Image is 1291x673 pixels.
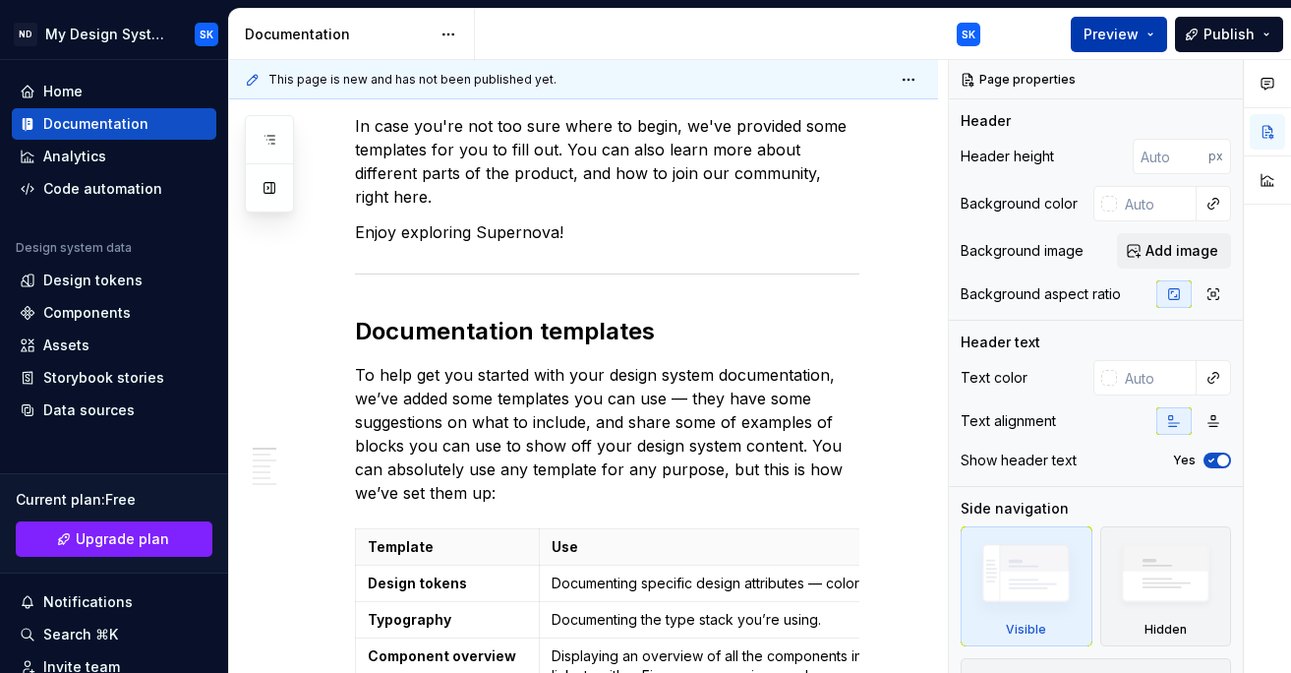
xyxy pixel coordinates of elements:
[961,194,1078,214] div: Background color
[12,619,216,650] button: Search ⌘K
[552,574,1049,593] p: Documenting specific design attributes — colors, shadows, radii, and so on.
[12,265,216,296] a: Design tokens
[1117,233,1231,269] button: Add image
[43,400,135,420] div: Data sources
[368,611,451,628] strong: Typography
[43,147,106,166] div: Analytics
[43,114,148,134] div: Documentation
[961,111,1011,131] div: Header
[268,72,557,88] span: This page is new and has not been published yet.
[1100,526,1232,646] div: Hidden
[961,147,1054,166] div: Header height
[43,625,118,644] div: Search ⌘K
[12,173,216,205] a: Code automation
[43,179,162,199] div: Code automation
[16,490,212,510] div: Current plan : Free
[961,411,1056,431] div: Text alignment
[961,284,1121,304] div: Background aspect ratio
[43,271,143,290] div: Design tokens
[961,333,1040,352] div: Header text
[43,592,133,612] div: Notifications
[1117,360,1197,396] input: Auto
[1084,25,1139,44] span: Preview
[14,23,37,46] div: ND
[552,610,1049,630] p: Documenting the type stack you’re using.
[200,27,213,42] div: SK
[368,537,527,557] p: Template
[245,25,431,44] div: Documentation
[16,521,212,557] button: Upgrade plan
[12,362,216,394] a: Storybook stories
[1208,149,1223,164] p: px
[355,114,859,209] p: In case you're not too sure where to begin, we've provided some templates for you to fill out. Yo...
[43,303,131,323] div: Components
[961,451,1077,470] div: Show header text
[1175,17,1283,52] button: Publish
[355,363,859,505] p: To help get you started with your design system documentation, we’ve added some templates you can...
[552,537,1049,557] p: Use
[12,395,216,426] a: Data sources
[961,526,1092,646] div: Visible
[1117,186,1197,221] input: Auto
[12,586,216,618] button: Notifications
[1173,453,1196,468] label: Yes
[961,499,1069,519] div: Side navigation
[16,240,132,256] div: Design system data
[962,27,975,42] div: SK
[1144,622,1187,638] div: Hidden
[1133,139,1208,174] input: Auto
[368,575,467,591] strong: Design tokens
[961,368,1027,388] div: Text color
[12,76,216,107] a: Home
[43,368,164,388] div: Storybook stories
[12,108,216,140] a: Documentation
[4,13,224,55] button: NDMy Design SystemSK
[1203,25,1255,44] span: Publish
[1006,622,1046,638] div: Visible
[368,647,516,664] strong: Component overview
[1145,241,1218,261] span: Add image
[355,220,859,244] p: Enjoy exploring Supernova!
[12,297,216,329] a: Components
[12,330,216,361] a: Assets
[43,82,83,101] div: Home
[961,241,1084,261] div: Background image
[355,316,859,347] h2: Documentation templates
[76,529,169,549] span: Upgrade plan
[12,141,216,172] a: Analytics
[1071,17,1167,52] button: Preview
[45,25,171,44] div: My Design System
[43,336,89,355] div: Assets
